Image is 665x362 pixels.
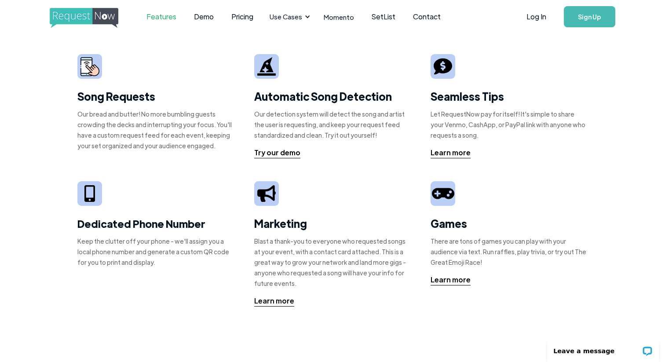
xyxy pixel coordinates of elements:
div: Keep the clutter off your phone - we'll assign you a local phone number and generate a custom QR ... [77,236,234,267]
strong: Song Requests [77,89,155,103]
iframe: LiveChat chat widget [541,334,665,362]
img: video game [432,185,454,202]
div: Our bread and butter! No more bumbling guests crowding the decks and interrupting your focus. You... [77,109,234,151]
strong: Marketing [254,216,307,230]
img: megaphone [257,185,276,201]
a: Log In [518,1,555,32]
a: Learn more [431,147,471,158]
img: iphone [84,185,95,202]
img: smarphone [80,57,99,76]
div: Blast a thank-you to everyone who requested songs at your event, with a contact card attached. Th... [254,236,411,289]
img: wizard hat [257,57,276,76]
div: There are tons of games you can play with your audience via text. Run raffles, play trivia, or tr... [431,236,588,267]
strong: Games [431,216,467,230]
a: Learn more [431,274,471,285]
div: Our detection system will detect the song and artist the user is requesting, and keep your reques... [254,109,411,140]
a: SetList [363,3,404,30]
img: tip sign [434,57,452,76]
a: Sign Up [564,6,615,27]
img: requestnow logo [50,8,135,28]
div: Use Cases [264,3,313,30]
a: Learn more [254,296,294,307]
a: Demo [185,3,223,30]
div: Let RequestNow pay for itself! It's simple to share your Venmo, CashApp, or PayPal link with anyo... [431,109,588,140]
a: Contact [404,3,449,30]
div: Use Cases [270,12,302,22]
a: Pricing [223,3,262,30]
a: Try our demo [254,147,300,158]
a: home [50,8,116,26]
a: Momento [315,4,363,30]
a: Features [138,3,185,30]
strong: Automatic Song Detection [254,89,392,103]
strong: Dedicated Phone Number [77,216,205,230]
strong: Seamless Tips [431,89,504,103]
div: Learn more [254,296,294,306]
